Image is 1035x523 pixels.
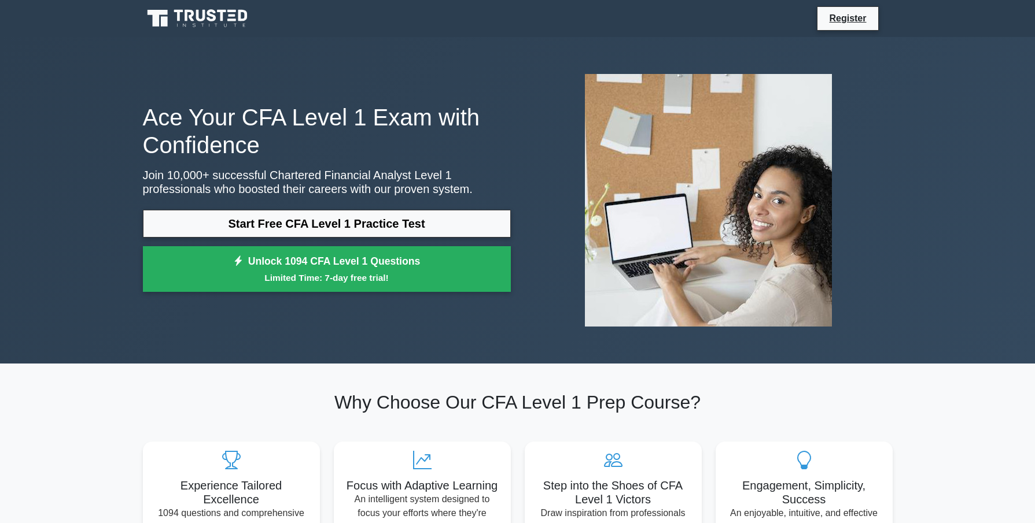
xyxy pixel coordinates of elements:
h1: Ace Your CFA Level 1 Exam with Confidence [143,103,511,159]
a: Unlock 1094 CFA Level 1 QuestionsLimited Time: 7-day free trial! [143,246,511,292]
small: Limited Time: 7-day free trial! [157,271,496,284]
a: Register [822,11,873,25]
h5: Focus with Adaptive Learning [343,479,502,492]
h2: Why Choose Our CFA Level 1 Prep Course? [143,391,893,413]
h5: Experience Tailored Excellence [152,479,311,506]
p: Join 10,000+ successful Chartered Financial Analyst Level 1 professionals who boosted their caree... [143,168,511,196]
a: Start Free CFA Level 1 Practice Test [143,210,511,238]
h5: Engagement, Simplicity, Success [725,479,883,506]
h5: Step into the Shoes of CFA Level 1 Victors [534,479,693,506]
